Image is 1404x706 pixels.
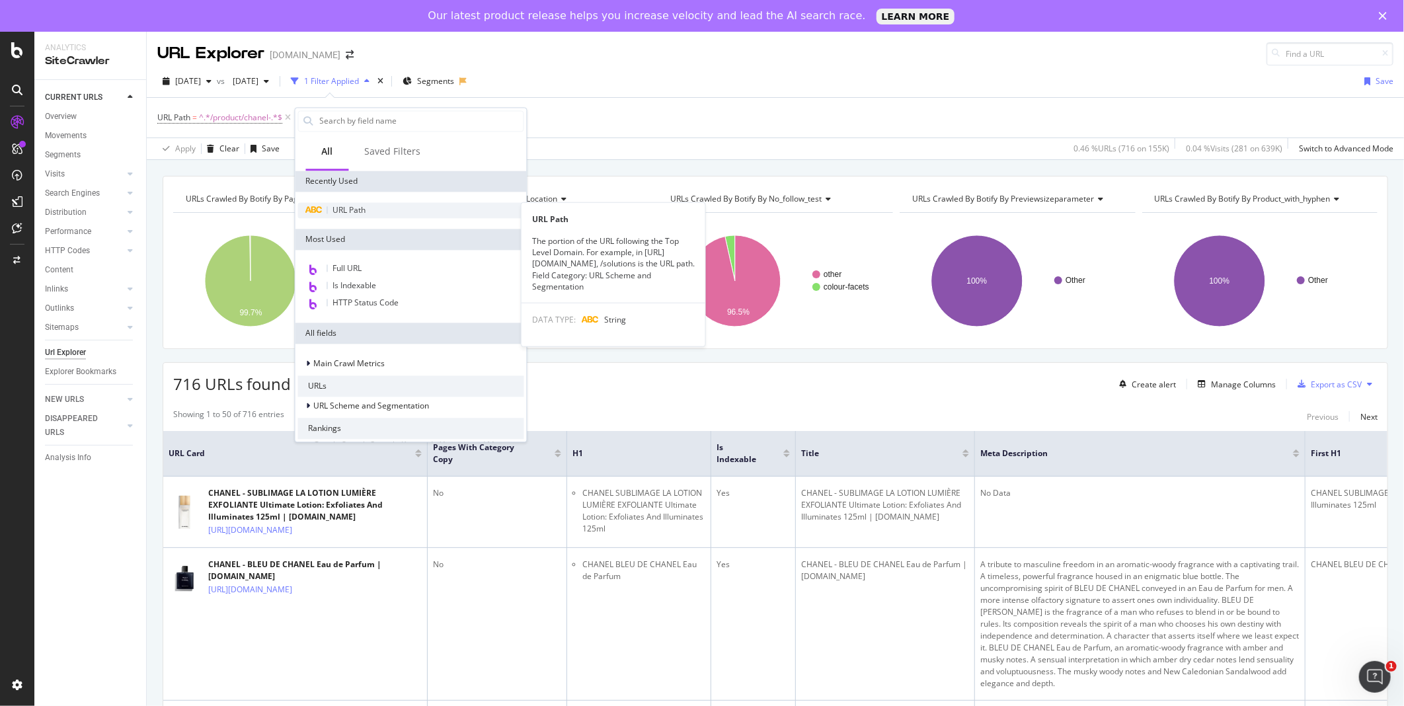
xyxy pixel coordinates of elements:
text: 96.5% [727,307,750,317]
div: Yes [717,487,790,499]
div: CHANEL - BLEU DE CHANEL Eau de Parfum | [DOMAIN_NAME] [801,559,969,582]
div: Analysis Info [45,451,91,465]
div: Manage Columns [1211,379,1276,390]
span: URL Path [157,112,190,123]
div: Our latest product release helps you increase velocity and lead the AI search race. [428,9,866,22]
div: Inlinks [45,282,68,296]
div: Previous [1307,411,1339,422]
div: A tribute to masculine freedom in an aromatic-woody fragrance with a captivating trail. A timeles... [980,559,1300,689]
div: NEW URLS [45,393,84,407]
a: CURRENT URLS [45,91,124,104]
button: Previous [1307,409,1339,424]
text: 100% [967,276,988,286]
div: Distribution [45,206,87,219]
text: colour-facets [824,282,869,292]
h4: URLs Crawled By Botify By location [425,188,639,210]
a: Outlinks [45,301,124,315]
div: Content [45,263,73,277]
a: Inlinks [45,282,124,296]
span: 2024 May. 31st [227,75,258,87]
div: Saved Filters [365,145,421,158]
text: Other [1066,276,1085,285]
div: URLs [298,375,524,397]
span: Title [801,448,943,459]
span: Pages with Category Copy [433,442,535,465]
div: The portion of the URL following the Top Level Domain. For example, in [URL][DOMAIN_NAME], /solut... [522,235,705,292]
input: Search by field name [319,111,524,131]
a: [URL][DOMAIN_NAME] [208,583,292,596]
div: No [433,487,561,499]
span: H1 [572,448,685,459]
button: Save [245,138,280,159]
div: Analytics [45,42,136,54]
img: main image [169,490,202,533]
span: URL Card [169,448,412,459]
svg: A chart. [658,223,891,338]
span: = [192,112,197,123]
a: NEW URLS [45,393,124,407]
span: URL Scheme and Segmentation [314,401,430,412]
div: DISAPPEARED URLS [45,412,112,440]
div: Save [262,143,280,154]
span: ^.*/product/chanel-.*$ [199,108,282,127]
h4: URLs Crawled By Botify By pagetype [183,188,397,210]
span: URL Path [333,204,366,216]
button: Save [1359,71,1393,92]
div: CURRENT URLS [45,91,102,104]
span: 2025 Jul. 21st [175,75,201,87]
div: No Data [980,487,1300,499]
svg: A chart. [173,223,407,338]
div: All fields [295,323,527,344]
div: Recently Used [295,171,527,192]
div: Rankings [298,418,524,439]
iframe: Intercom live chat [1359,661,1391,693]
a: Performance [45,225,124,239]
button: Add Filter [293,110,346,126]
div: 1 Filter Applied [304,75,359,87]
div: [DOMAIN_NAME] [270,48,340,61]
div: Switch to Advanced Mode [1299,143,1393,154]
div: Explorer Bookmarks [45,365,116,379]
button: Manage Columns [1192,376,1276,392]
div: HTTP Codes [45,244,90,258]
span: Segments [417,75,454,87]
h4: URLs Crawled By Botify By no_follow_test [668,188,881,210]
span: Is Indexable [333,280,377,291]
div: Showing 1 to 50 of 716 entries [173,409,284,424]
span: URLs Crawled By Botify By pagetype [186,193,319,204]
div: Clear [219,143,239,154]
span: URLs Crawled By Botify By previewsizeparameter [912,193,1094,204]
button: 1 Filter Applied [286,71,375,92]
li: CHANEL SUBLIMAGE LA LOTION LUMIÈRE EXFOLIANTE Ultimate Lotion: Exfoliates And Illuminates 125ml [582,487,705,535]
button: Export as CSV [1292,373,1362,395]
div: CHANEL - SUBLIMAGE LA LOTION LUMIÈRE EXFOLIANTE Ultimate Lotion: Exfoliates And Illuminates 125ml... [801,487,969,523]
button: Apply [157,138,196,159]
span: vs [217,75,227,87]
div: CHANEL - BLEU DE CHANEL Eau de Parfum | [DOMAIN_NAME] [208,559,422,582]
div: Movements [45,129,87,143]
div: CHANEL - SUBLIMAGE LA LOTION LUMIÈRE EXFOLIANTE Ultimate Lotion: Exfoliates And Illuminates 125ml... [208,487,422,523]
div: Search Engines [45,186,100,200]
a: Overview [45,110,137,124]
svg: A chart. [900,223,1133,338]
img: main image [169,556,202,599]
div: URL Path [522,214,705,225]
div: Yes [717,559,790,570]
span: URLs Crawled By Botify By product_with_hyphen [1155,193,1331,204]
div: Create alert [1132,379,1176,390]
span: String [604,314,626,325]
a: DISAPPEARED URLS [45,412,124,440]
a: LEARN MORE [877,9,955,24]
a: HTTP Codes [45,244,124,258]
a: Movements [45,129,137,143]
div: Most Used [295,229,527,250]
a: Sitemaps [45,321,124,334]
a: Content [45,263,137,277]
div: URL Explorer [157,42,264,65]
div: No [433,559,561,570]
span: Full URL [333,262,362,274]
li: CHANEL BLEU DE CHANEL Eau de Parfum [582,559,705,582]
